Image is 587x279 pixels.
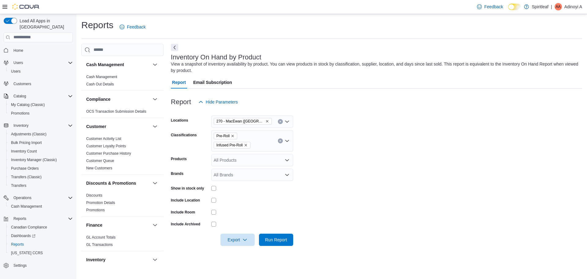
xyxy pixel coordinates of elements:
button: Operations [1,194,75,202]
button: Inventory [151,256,159,263]
a: Reports [9,241,26,248]
span: Reports [13,216,26,221]
button: [US_STATE] CCRS [6,249,75,257]
button: Open list of options [285,158,290,163]
span: Transfers [9,182,73,189]
button: Promotions [6,109,75,118]
span: Inventory Manager (Classic) [9,156,73,164]
button: Inventory [86,257,150,263]
span: Export [224,234,251,246]
button: Discounts & Promotions [86,180,150,186]
span: Inventory [13,123,28,128]
a: Cash Management [9,203,44,210]
span: Discounts [86,193,102,198]
span: Customer Purchase History [86,151,131,156]
a: GL Account Totals [86,235,116,239]
span: GL Account Totals [86,235,116,240]
a: Transfers [9,182,29,189]
button: Hide Parameters [196,96,240,108]
span: My Catalog (Classic) [9,101,73,108]
span: Dashboards [9,232,73,239]
p: | [551,3,552,10]
span: My Catalog (Classic) [11,102,45,107]
span: Reports [11,242,24,247]
div: Compliance [81,108,164,118]
label: Include Room [171,210,195,215]
span: Cash Management [86,74,117,79]
button: Home [1,46,75,55]
span: Email Subscription [193,76,232,89]
button: Transfers (Classic) [6,173,75,181]
a: Promotion Details [86,201,115,205]
span: Transfers [11,183,26,188]
span: Inventory [11,122,73,129]
span: Infused Pre-Roll [214,142,250,149]
span: Customers [13,81,31,86]
span: Inventory Manager (Classic) [11,157,57,162]
span: Report [172,76,186,89]
span: Load All Apps in [GEOGRAPHIC_DATA] [17,18,73,30]
button: Discounts & Promotions [151,179,159,187]
button: Users [1,58,75,67]
a: Transfers (Classic) [9,173,44,181]
span: Purchase Orders [11,166,39,171]
a: Discounts [86,193,102,198]
h3: Customer [86,123,106,130]
span: Feedback [484,4,503,10]
span: Cash Management [9,203,73,210]
input: Dark Mode [508,4,521,10]
label: Include Archived [171,222,200,227]
a: Bulk Pricing Import [9,139,44,146]
span: Purchase Orders [9,165,73,172]
span: New Customers [86,166,112,171]
button: Users [11,59,25,66]
button: My Catalog (Classic) [6,100,75,109]
span: Reports [9,241,73,248]
button: Next [171,44,178,51]
a: Feedback [474,1,505,13]
h3: Report [171,98,191,106]
a: Users [9,68,23,75]
button: Cash Management [86,62,150,68]
span: Operations [11,194,73,202]
span: Adjustments (Classic) [11,132,46,137]
span: Run Report [265,237,287,243]
span: Promotions [9,110,73,117]
label: Include Location [171,198,200,203]
a: Settings [11,262,29,269]
a: OCS Transaction Submission Details [86,109,146,114]
button: Settings [1,261,75,270]
button: Adjustments (Classic) [6,130,75,138]
button: Cash Management [6,202,75,211]
span: Dashboards [11,233,35,238]
button: Remove 270 - MacEwan (Edmonton) from selection in this group [265,119,269,123]
span: Adjustments (Classic) [9,130,73,138]
span: Transfers (Classic) [11,175,42,179]
span: Hide Parameters [206,99,238,105]
h3: Compliance [86,96,110,102]
a: Dashboards [9,232,38,239]
a: Customer Activity List [86,137,121,141]
a: Customers [11,80,34,88]
h3: Inventory [86,257,105,263]
span: Users [9,68,73,75]
label: Classifications [171,133,197,138]
label: Brands [171,171,183,176]
button: Finance [151,221,159,229]
button: Bulk Pricing Import [6,138,75,147]
button: Export [220,234,255,246]
h3: Finance [86,222,102,228]
span: Transfers (Classic) [9,173,73,181]
button: Reports [1,214,75,223]
span: Canadian Compliance [9,224,73,231]
span: Inventory Count [11,149,37,154]
a: Cash Management [86,75,117,79]
h3: Discounts & Promotions [86,180,136,186]
button: Customer [86,123,150,130]
a: Promotions [86,208,105,212]
span: Catalog [11,92,73,100]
